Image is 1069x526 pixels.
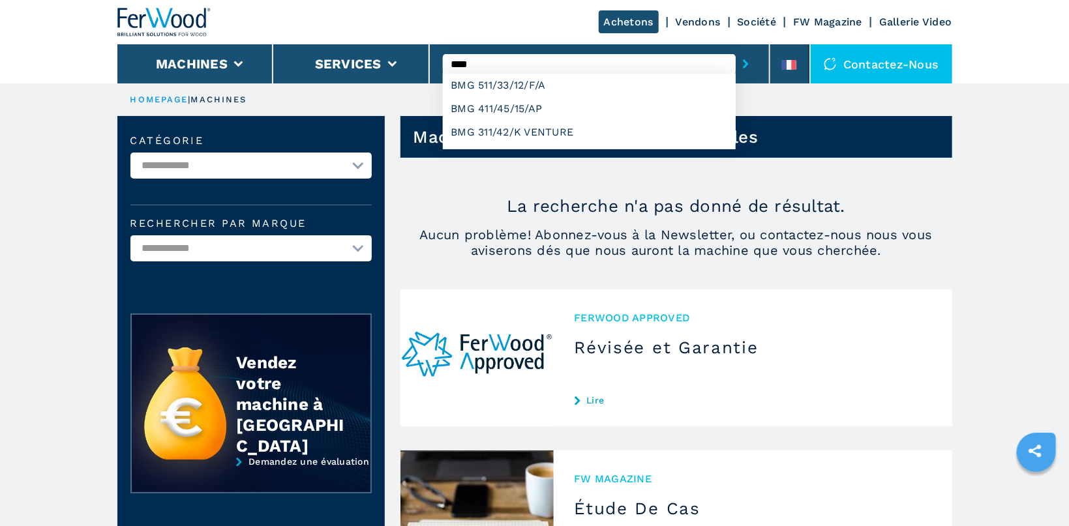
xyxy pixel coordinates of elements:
[575,310,931,325] span: Ferwood Approved
[575,498,931,519] h3: Étude De Cas
[736,49,756,79] button: submit-button
[1014,467,1059,516] iframe: Chat
[811,44,952,83] div: Contactez-nous
[738,16,777,28] a: Société
[1019,435,1051,467] a: sharethis
[315,56,382,72] button: Services
[236,352,344,456] div: Vendez votre machine à [GEOGRAPHIC_DATA]
[599,10,659,33] a: Achetons
[130,95,188,104] a: HOMEPAGE
[676,16,721,28] a: Vendons
[191,94,247,106] p: machines
[400,196,952,216] p: La recherche n'a pas donné de résultat.
[879,16,952,28] a: Gallerie Video
[443,74,736,97] div: BMG 511/33/12/F/A
[443,97,736,121] div: BMG 411/45/15/AP
[414,126,759,147] h1: Machines pour la fabrication de meubles
[130,136,372,146] label: catégorie
[400,227,952,258] span: Aucun problème! Abonnez-vous à la Newsletter, ou contactez-nous nous vous aviserons dés que nous ...
[824,57,837,70] img: Contactez-nous
[443,121,736,144] div: BMG 311/42/K VENTURE
[188,95,190,104] span: |
[130,218,372,229] label: Rechercher par marque
[575,395,931,405] a: Lire
[130,456,372,503] a: Demandez une évaluation
[117,8,211,37] img: Ferwood
[400,289,554,426] img: Révisée et Garantie
[156,56,228,72] button: Machines
[575,471,931,486] span: FW MAGAZINE
[575,337,931,358] h3: Révisée et Garantie
[793,16,862,28] a: FW Magazine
